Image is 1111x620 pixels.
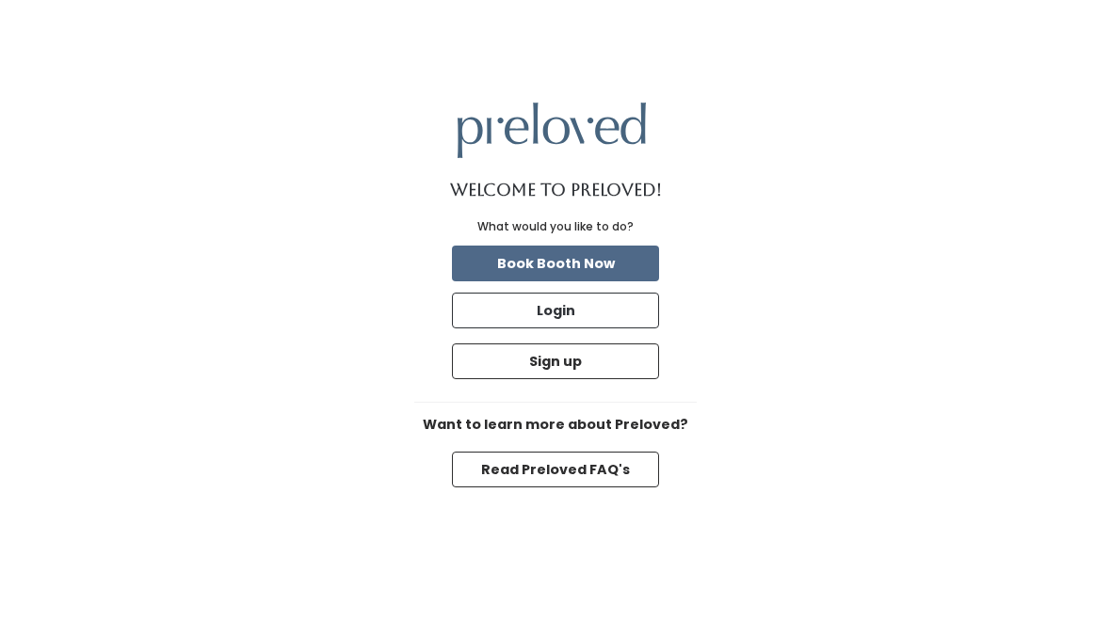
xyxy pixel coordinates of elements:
button: Sign up [452,343,659,379]
h6: Want to learn more about Preloved? [414,418,697,433]
button: Read Preloved FAQ's [452,452,659,487]
a: Sign up [448,340,663,383]
button: Book Booth Now [452,246,659,281]
a: Login [448,289,663,332]
button: Login [452,293,659,328]
img: preloved logo [458,103,646,158]
h1: Welcome to Preloved! [450,181,662,199]
div: What would you like to do? [477,218,634,235]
